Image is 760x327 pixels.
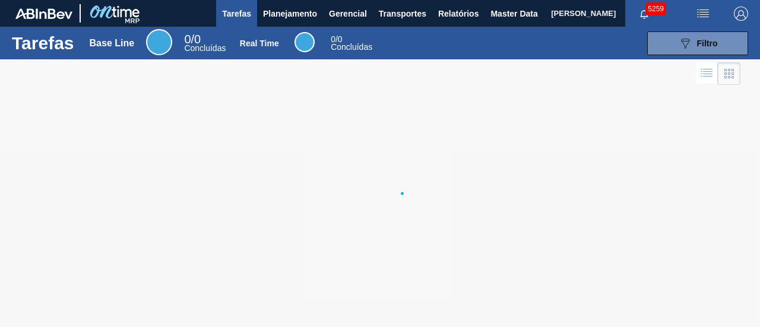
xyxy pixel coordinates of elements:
[329,7,367,21] span: Gerencial
[15,8,72,19] img: TNhmsLtSVTkK8tSr43FrP2fwEKptu5GPRR3wAAAABJRU5ErkJggg==
[734,7,748,21] img: Logout
[184,33,191,46] span: 0
[146,29,172,55] div: Base Line
[438,7,479,21] span: Relatórios
[697,39,718,48] span: Filtro
[184,33,201,46] span: / 0
[379,7,426,21] span: Transportes
[240,39,279,48] div: Real Time
[645,2,666,15] span: 5259
[331,36,372,51] div: Real Time
[331,34,342,44] span: / 0
[696,7,710,21] img: userActions
[263,7,317,21] span: Planejamento
[90,38,135,49] div: Base Line
[184,34,226,52] div: Base Line
[331,34,335,44] span: 0
[331,42,372,52] span: Concluídas
[625,5,663,22] button: Notificações
[184,43,226,53] span: Concluídas
[222,7,251,21] span: Tarefas
[647,31,748,55] button: Filtro
[490,7,537,21] span: Master Data
[294,32,315,52] div: Real Time
[12,36,74,50] h1: Tarefas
